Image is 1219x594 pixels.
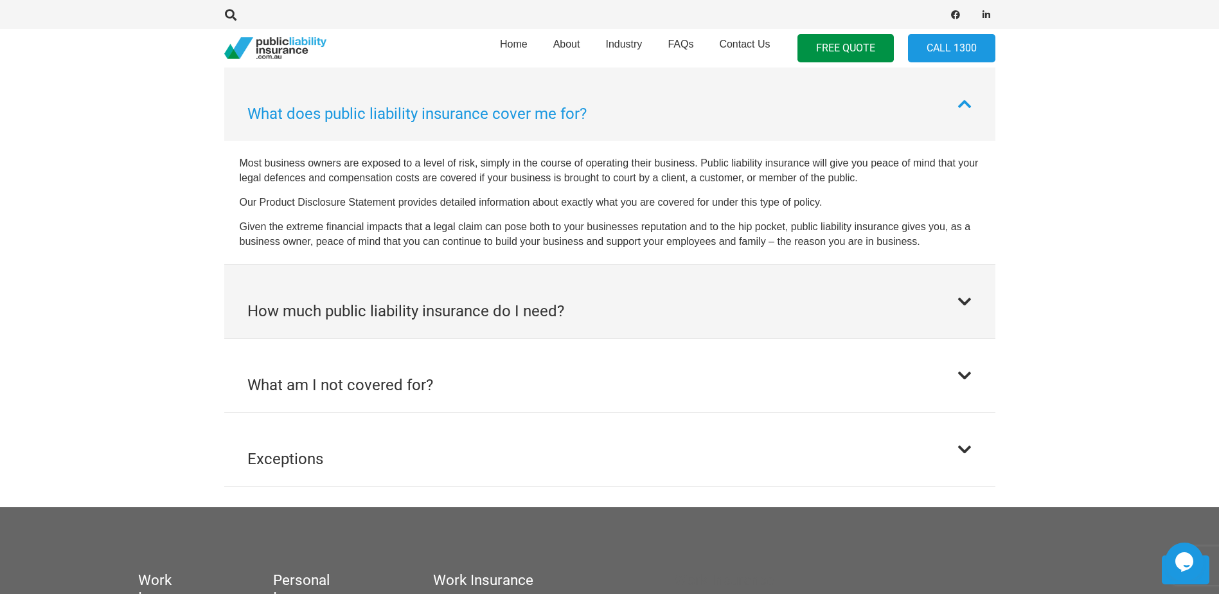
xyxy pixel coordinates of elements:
[487,25,540,71] a: Home
[605,39,642,50] span: Industry
[1165,543,1206,581] iframe: chat widget
[540,25,593,71] a: About
[247,300,564,323] h2: How much public liability insurance do I need?
[947,6,965,24] a: Facebook
[500,39,528,50] span: Home
[224,37,326,60] a: pli_logotransparent
[224,265,995,338] button: How much public liability insurance do I need?
[592,25,655,71] a: Industry
[247,102,587,125] h2: What does public liability insurance cover me for?
[224,339,995,412] button: What am I not covered for?
[247,373,433,397] h2: What am I not covered for?
[218,9,244,21] a: Search
[797,34,894,63] a: FREE QUOTE
[719,39,770,50] span: Contact Us
[706,25,783,71] a: Contact Us
[977,6,995,24] a: LinkedIn
[224,67,995,141] button: What does public liability insurance cover me for?
[1162,555,1209,584] a: Back to top
[240,156,980,185] p: Most business owners are exposed to a level of risk, simply in the course of operating their busi...
[240,220,980,249] p: Given the extreme financial impacts that a legal claim can pose both to your businesses reputatio...
[655,25,706,71] a: FAQs
[908,34,995,63] a: Call 1300
[433,571,600,589] h5: Work Insurance
[553,39,580,50] span: About
[224,413,995,486] button: Exceptions
[668,39,693,50] span: FAQs
[247,447,323,471] h2: Exceptions
[240,195,980,210] p: Our Product Disclosure Statement provides detailed information about exactly what you are covered...
[674,571,921,589] h5: Work Insurance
